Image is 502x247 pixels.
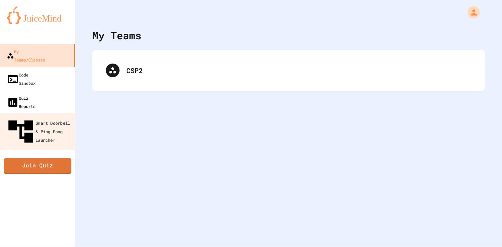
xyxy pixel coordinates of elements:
[126,65,471,76] div: CSP2
[7,47,45,64] div: My Teams/Classes
[92,28,141,43] div: My Teams
[4,158,71,174] a: Join Quiz
[99,57,478,84] div: CSP2
[6,117,73,147] div: Smart Doorbell & Ping Pong Launcher
[7,71,36,87] div: Code Sandbox
[460,4,482,20] div: My Account
[7,6,68,24] img: logo-orange.svg
[7,94,36,110] div: Quiz Reports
